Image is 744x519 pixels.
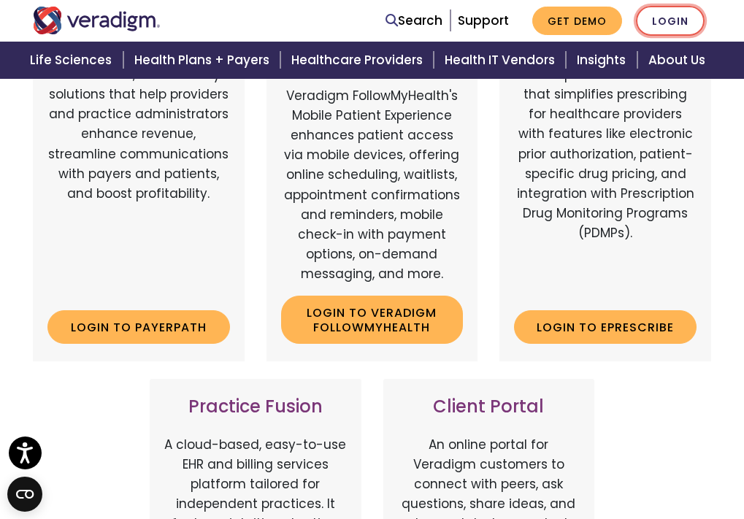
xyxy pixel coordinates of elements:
[568,42,639,79] a: Insights
[514,65,697,299] p: A comprehensive solution that simplifies prescribing for healthcare providers with features like ...
[514,310,697,344] a: Login to ePrescribe
[458,12,509,29] a: Support
[47,65,230,299] p: Web-based, user-friendly solutions that help providers and practice administrators enhance revenu...
[47,310,230,344] a: Login to Payerpath
[164,396,347,418] h3: Practice Fusion
[281,296,464,343] a: Login to Veradigm FollowMyHealth
[386,11,442,31] a: Search
[398,396,580,418] h3: Client Portal
[532,7,622,35] a: Get Demo
[283,42,436,79] a: Healthcare Providers
[7,477,42,512] button: Open CMP widget
[636,6,705,36] a: Login
[21,42,125,79] a: Life Sciences
[640,42,723,79] a: About Us
[126,42,283,79] a: Health Plans + Payers
[464,414,726,501] iframe: Drift Chat Widget
[281,86,464,285] p: Veradigm FollowMyHealth's Mobile Patient Experience enhances patient access via mobile devices, o...
[33,7,161,34] img: Veradigm logo
[436,42,568,79] a: Health IT Vendors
